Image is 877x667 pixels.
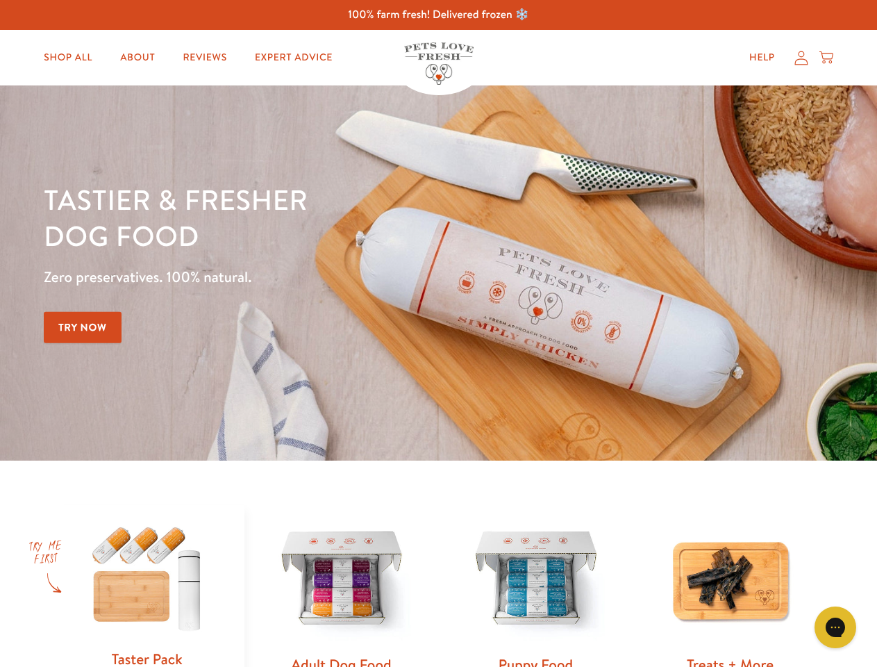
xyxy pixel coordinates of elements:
[44,265,570,290] p: Zero preservatives. 100% natural.
[109,44,166,72] a: About
[738,44,786,72] a: Help
[44,181,570,254] h1: Tastier & fresher dog food
[172,44,237,72] a: Reviews
[404,42,474,85] img: Pets Love Fresh
[33,44,103,72] a: Shop All
[44,312,122,343] a: Try Now
[808,602,863,653] iframe: Gorgias live chat messenger
[244,44,344,72] a: Expert Advice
